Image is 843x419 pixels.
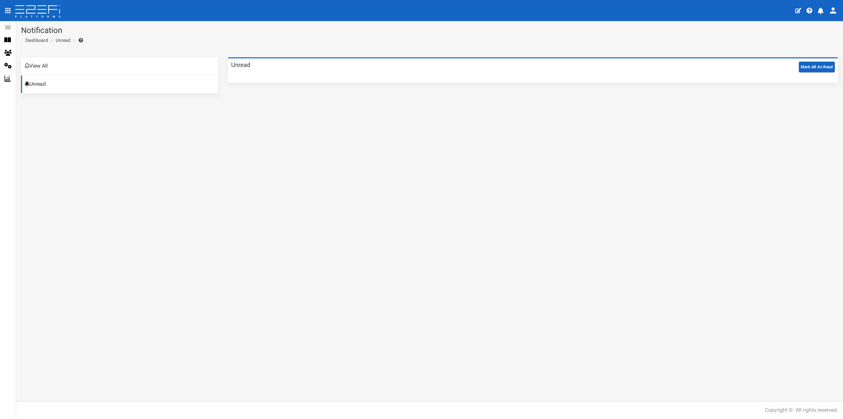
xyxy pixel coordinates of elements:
[56,37,70,44] a: Unread
[21,26,838,35] h1: Notification
[21,57,218,75] a: View All
[23,38,48,43] span: Dashboard
[231,62,250,68] h3: Unread
[765,406,838,414] div: Copyright ©. All rights reserved.
[799,62,835,72] button: Mark All As Read
[799,63,835,70] a: Mark All As Read
[21,75,218,93] a: Unread
[23,37,48,44] a: Dashboard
